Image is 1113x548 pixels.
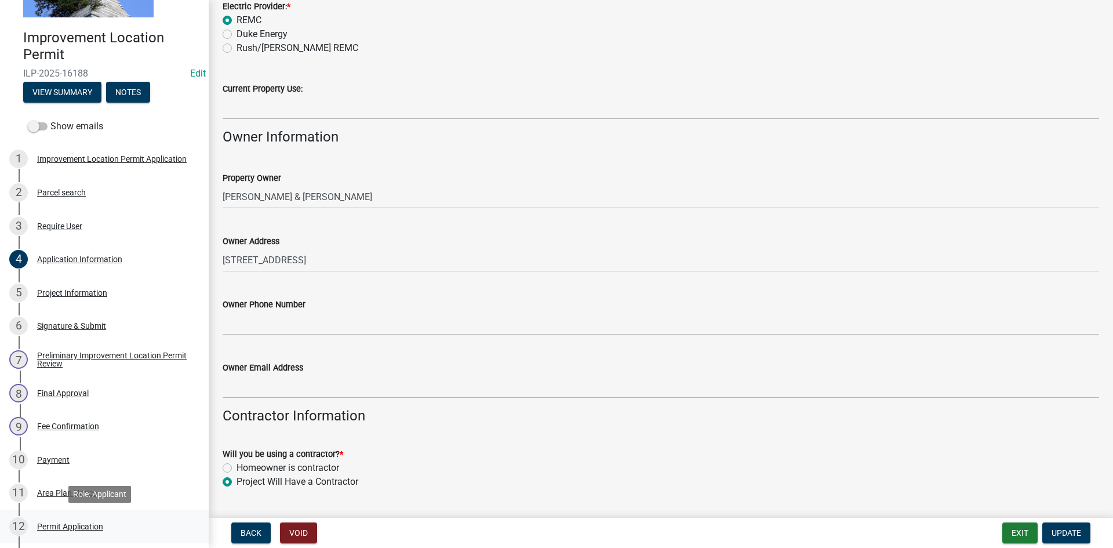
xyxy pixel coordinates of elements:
[37,389,89,397] div: Final Approval
[231,522,271,543] button: Back
[237,41,358,55] label: Rush/[PERSON_NAME] REMC
[28,119,103,133] label: Show emails
[37,351,190,368] div: Preliminary Improvement Location Permit Review
[223,175,281,183] label: Property Owner
[223,129,1099,146] h4: Owner Information
[23,30,199,63] h4: Improvement Location Permit
[9,350,28,369] div: 7
[37,456,70,464] div: Payment
[9,417,28,436] div: 9
[237,27,288,41] label: Duke Energy
[280,522,317,543] button: Void
[223,238,279,246] label: Owner Address
[223,451,343,459] label: Will you be using a contractor?
[9,284,28,302] div: 5
[190,68,206,79] a: Edit
[223,85,303,93] label: Current Property Use:
[241,528,261,538] span: Back
[9,384,28,402] div: 8
[37,155,187,163] div: Improvement Location Permit Application
[9,150,28,168] div: 1
[237,461,339,475] label: Homeowner is contractor
[37,422,99,430] div: Fee Confirmation
[9,250,28,268] div: 4
[1002,522,1038,543] button: Exit
[237,475,358,489] label: Project Will Have a Contractor
[223,301,305,309] label: Owner Phone Number
[68,486,131,503] div: Role: Applicant
[37,255,122,263] div: Application Information
[23,82,101,103] button: View Summary
[23,88,101,97] wm-modal-confirm: Summary
[1052,528,1081,538] span: Update
[1042,522,1090,543] button: Update
[37,188,86,197] div: Parcel search
[23,68,185,79] span: ILP-2025-16188
[223,364,303,372] label: Owner Email Address
[9,517,28,536] div: 12
[106,82,150,103] button: Notes
[190,68,206,79] wm-modal-confirm: Edit Application Number
[9,217,28,235] div: 3
[9,183,28,202] div: 2
[106,88,150,97] wm-modal-confirm: Notes
[9,484,28,502] div: 11
[237,13,261,27] label: REMC
[37,222,82,230] div: Require User
[9,317,28,335] div: 6
[223,408,1099,424] h4: Contractor Information
[223,3,290,11] label: Electric Provider:
[37,289,107,297] div: Project Information
[37,322,106,330] div: Signature & Submit
[9,451,28,469] div: 10
[37,522,103,531] div: Permit Application
[37,489,97,497] div: Area Plan Notice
